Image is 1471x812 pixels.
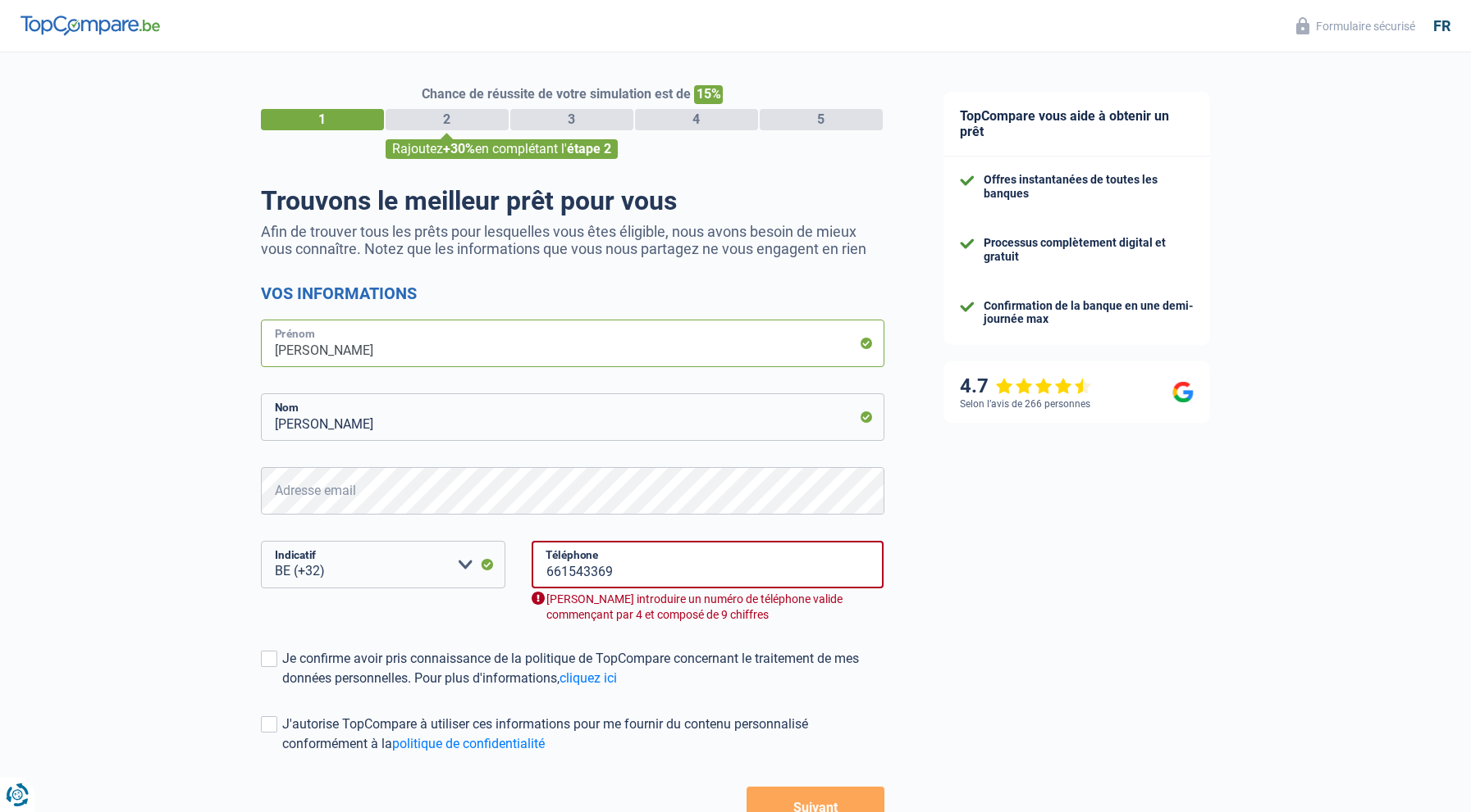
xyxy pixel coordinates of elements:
[282,649,884,688] div: Je confirme avoir pris connaissance de la politique de TopCompare concernant le traitement de mes...
[984,299,1194,327] div: Confirmation de la banque en une demi-journée max
[510,109,633,130] div: 3
[282,714,884,754] div: J'autorise TopCompare à utiliser ces informations pour me fournir du contenu personnalisé conform...
[960,398,1090,410] div: Selon l’avis de 266 personnes
[261,109,384,130] div: 1
[984,173,1194,201] div: Offres instantanées de toutes les banques
[635,109,758,130] div: 4
[560,670,617,686] a: cliquez ici
[21,16,160,35] img: TopCompare Logo
[392,736,545,751] a: politique de confidentialité
[694,85,723,104] span: 15%
[960,374,1092,398] div: 4.7
[943,92,1210,157] div: TopCompare vous aide à obtenir un prêt
[567,141,611,157] span: étape 2
[386,139,618,159] div: Rajoutez en complétant l'
[261,185,884,216] h1: Trouvons le meilleur prêt pour vous
[261,223,884,257] p: Afin de trouver tous les prêts pour lesquelles vous êtes éligible, nous avons besoin de mieux vou...
[760,109,883,130] div: 5
[443,141,475,157] span: +30%
[532,541,884,588] input: 401020304
[532,592,884,623] div: [PERSON_NAME] introduire un numéro de téléphone valide commençant par 4 et composé de 9 chiffres
[1286,12,1425,39] button: Formulaire sécurisé
[386,109,509,130] div: 2
[261,284,884,303] h2: Vos informations
[1433,17,1450,35] div: fr
[422,86,691,102] span: Chance de réussite de votre simulation est de
[984,236,1194,264] div: Processus complètement digital et gratuit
